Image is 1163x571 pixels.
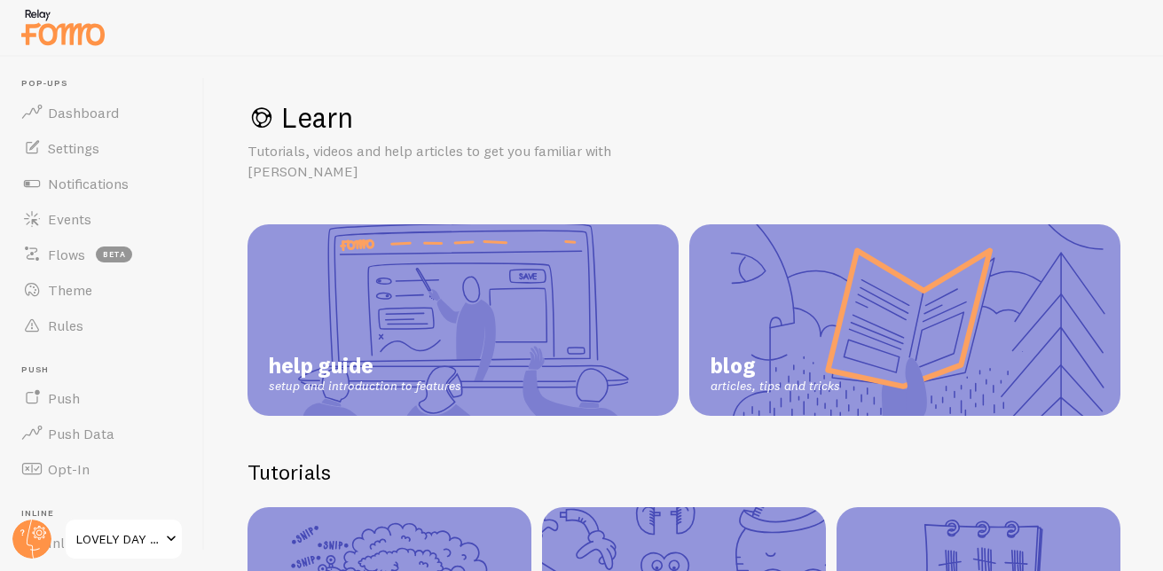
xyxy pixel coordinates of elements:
a: Opt-In [11,451,193,487]
a: help guide setup and introduction to features [248,224,679,416]
span: Push [21,364,193,376]
p: Tutorials, videos and help articles to get you familiar with [PERSON_NAME] [248,141,673,182]
a: Dashboard [11,95,193,130]
span: setup and introduction to features [269,379,461,395]
a: Theme [11,272,193,308]
span: Rules [48,317,83,334]
span: Notifications [48,175,129,192]
a: LOVELY DAY CLEANING SERVICES [64,518,184,560]
span: help guide [269,352,461,379]
h1: Learn [248,99,1120,136]
span: beta [96,246,132,262]
span: Events [48,210,91,228]
a: blog articles, tips and tricks [689,224,1120,416]
a: Rules [11,308,193,343]
span: Settings [48,139,99,157]
span: articles, tips and tricks [711,379,840,395]
span: blog [711,352,840,379]
span: Push [48,389,80,407]
span: Flows [48,246,85,263]
a: Settings [11,130,193,166]
a: Events [11,201,193,237]
span: Pop-ups [21,78,193,90]
span: LOVELY DAY CLEANING SERVICES [76,528,161,550]
span: Theme [48,281,92,299]
span: Inline [21,508,193,520]
h2: Tutorials [248,458,1120,486]
a: Push [11,380,193,416]
a: Push Data [11,416,193,451]
span: Push Data [48,425,114,442]
a: Notifications [11,166,193,201]
span: Opt-In [48,460,90,478]
a: Flows beta [11,237,193,272]
span: Dashboard [48,104,119,121]
img: fomo-relay-logo-orange.svg [19,4,107,50]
